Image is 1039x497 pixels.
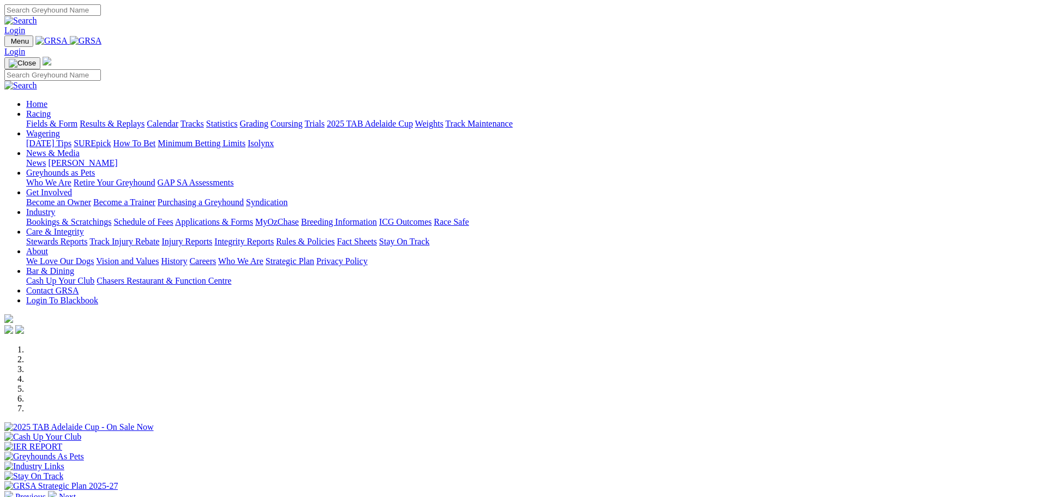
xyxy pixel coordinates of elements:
a: Care & Integrity [26,227,84,236]
a: Vision and Values [96,256,159,266]
img: Stay On Track [4,471,63,481]
a: Injury Reports [161,237,212,246]
a: How To Bet [113,139,156,148]
img: logo-grsa-white.png [4,314,13,323]
img: GRSA [70,36,102,46]
a: Careers [189,256,216,266]
img: twitter.svg [15,325,24,334]
div: Get Involved [26,197,1035,207]
a: Get Involved [26,188,72,197]
a: Login [4,47,25,56]
span: Menu [11,37,29,45]
a: Integrity Reports [214,237,274,246]
img: 2025 TAB Adelaide Cup - On Sale Now [4,422,154,432]
a: Isolynx [248,139,274,148]
a: Coursing [271,119,303,128]
a: Chasers Restaurant & Function Centre [97,276,231,285]
a: GAP SA Assessments [158,178,234,187]
a: SUREpick [74,139,111,148]
a: Results & Replays [80,119,145,128]
a: Strategic Plan [266,256,314,266]
a: Privacy Policy [316,256,368,266]
a: Race Safe [434,217,469,226]
a: News [26,158,46,167]
div: Care & Integrity [26,237,1035,247]
div: Industry [26,217,1035,227]
a: Bar & Dining [26,266,74,276]
a: Applications & Forms [175,217,253,226]
button: Toggle navigation [4,35,33,47]
a: We Love Our Dogs [26,256,94,266]
a: [DATE] Tips [26,139,71,148]
a: Grading [240,119,268,128]
a: Industry [26,207,55,217]
a: Bookings & Scratchings [26,217,111,226]
a: Who We Are [218,256,263,266]
a: 2025 TAB Adelaide Cup [327,119,413,128]
img: GRSA Strategic Plan 2025-27 [4,481,118,491]
a: Login To Blackbook [26,296,98,305]
a: Racing [26,109,51,118]
a: Fact Sheets [337,237,377,246]
a: Who We Are [26,178,71,187]
a: Calendar [147,119,178,128]
a: Tracks [181,119,204,128]
input: Search [4,4,101,16]
a: Purchasing a Greyhound [158,197,244,207]
a: Stay On Track [379,237,429,246]
a: Statistics [206,119,238,128]
a: About [26,247,48,256]
div: News & Media [26,158,1035,168]
input: Search [4,69,101,81]
a: ICG Outcomes [379,217,431,226]
img: Close [9,59,36,68]
a: Rules & Policies [276,237,335,246]
a: History [161,256,187,266]
img: IER REPORT [4,442,62,452]
a: Trials [304,119,325,128]
img: GRSA [35,36,68,46]
a: Schedule of Fees [113,217,173,226]
a: Track Injury Rebate [89,237,159,246]
img: logo-grsa-white.png [43,57,51,65]
img: Search [4,81,37,91]
img: facebook.svg [4,325,13,334]
img: Greyhounds As Pets [4,452,84,462]
div: Wagering [26,139,1035,148]
a: Minimum Betting Limits [158,139,245,148]
div: Greyhounds as Pets [26,178,1035,188]
a: Greyhounds as Pets [26,168,95,177]
a: [PERSON_NAME] [48,158,117,167]
img: Search [4,16,37,26]
a: Become a Trainer [93,197,155,207]
a: Retire Your Greyhound [74,178,155,187]
a: Home [26,99,47,109]
a: Weights [415,119,443,128]
a: Track Maintenance [446,119,513,128]
a: Cash Up Your Club [26,276,94,285]
a: Wagering [26,129,60,138]
a: Stewards Reports [26,237,87,246]
a: Contact GRSA [26,286,79,295]
div: Racing [26,119,1035,129]
a: Breeding Information [301,217,377,226]
a: Become an Owner [26,197,91,207]
a: News & Media [26,148,80,158]
img: Cash Up Your Club [4,432,81,442]
a: Login [4,26,25,35]
a: MyOzChase [255,217,299,226]
div: Bar & Dining [26,276,1035,286]
div: About [26,256,1035,266]
a: Fields & Form [26,119,77,128]
img: Industry Links [4,462,64,471]
a: Syndication [246,197,287,207]
button: Toggle navigation [4,57,40,69]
